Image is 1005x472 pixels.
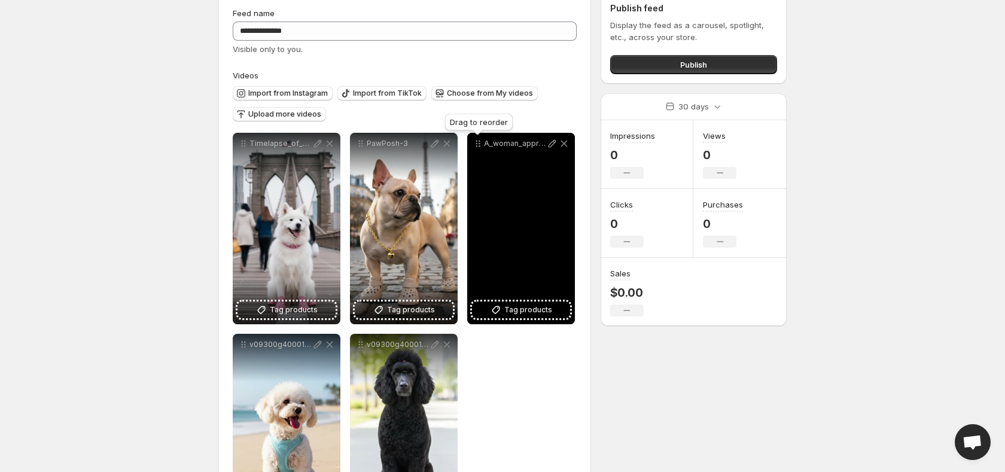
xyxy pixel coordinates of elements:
[610,130,655,142] h3: Impressions
[387,304,435,316] span: Tag products
[350,133,458,324] div: PawPosh-3Tag products
[233,8,275,18] span: Feed name
[367,340,429,349] p: v09300g40001d35gqbnog65l8sjd5uag
[447,89,533,98] span: Choose from My videos
[431,86,538,101] button: Choose from My videos
[233,133,340,324] div: Timelapse_of_people_202509171654_0ltr4Tag products
[504,304,552,316] span: Tag products
[610,148,655,162] p: 0
[237,302,336,318] button: Tag products
[248,109,321,119] span: Upload more videos
[248,89,328,98] span: Import from Instagram
[610,55,777,74] button: Publish
[484,139,546,148] p: A_woman_approach_202509171658_a5m20
[703,199,743,211] h3: Purchases
[680,59,707,71] span: Publish
[467,133,575,324] div: A_woman_approach_202509171658_a5m20Tag products
[233,107,326,121] button: Upload more videos
[703,217,743,231] p: 0
[610,19,777,43] p: Display the feed as a carousel, spotlight, etc., across your store.
[233,71,258,80] span: Videos
[678,101,709,112] p: 30 days
[610,217,644,231] p: 0
[472,302,570,318] button: Tag products
[249,340,312,349] p: v09300g40001d35givfog65vnosnfvlg
[367,139,429,148] p: PawPosh-3
[355,302,453,318] button: Tag products
[233,44,303,54] span: Visible only to you.
[270,304,318,316] span: Tag products
[610,2,777,14] h2: Publish feed
[249,139,312,148] p: Timelapse_of_people_202509171654_0ltr4
[703,130,726,142] h3: Views
[703,148,736,162] p: 0
[610,199,633,211] h3: Clicks
[233,86,333,101] button: Import from Instagram
[353,89,422,98] span: Import from TikTok
[337,86,427,101] button: Import from TikTok
[610,267,631,279] h3: Sales
[610,285,644,300] p: $0.00
[955,424,991,460] div: Open chat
